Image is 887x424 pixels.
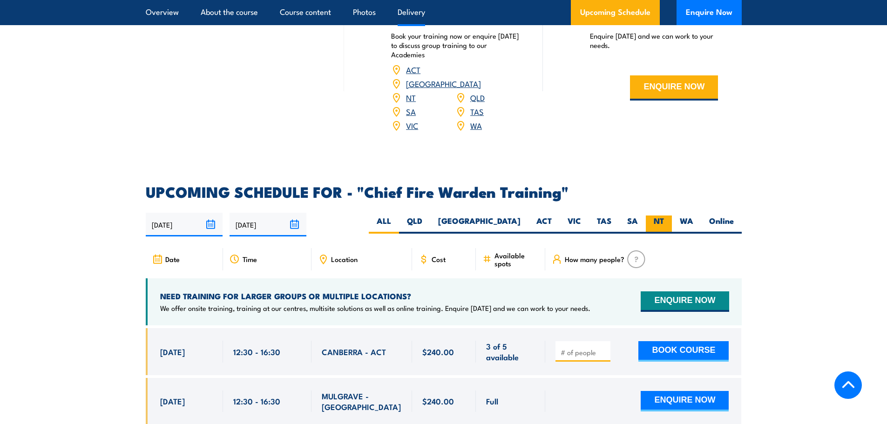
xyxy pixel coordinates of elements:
[406,64,420,75] a: ACT
[470,120,482,131] a: WA
[406,78,481,89] a: [GEOGRAPHIC_DATA]
[391,31,520,59] p: Book your training now or enquire [DATE] to discuss group training to our Academies
[528,215,560,234] label: ACT
[630,75,718,101] button: ENQUIRE NOW
[230,213,306,236] input: To date
[672,215,701,234] label: WA
[369,215,399,234] label: ALL
[331,255,358,263] span: Location
[619,215,646,234] label: SA
[638,341,729,362] button: BOOK COURSE
[589,215,619,234] label: TAS
[406,120,418,131] a: VIC
[470,92,485,103] a: QLD
[146,213,223,236] input: From date
[233,346,280,357] span: 12:30 - 16:30
[406,92,416,103] a: NT
[430,215,528,234] label: [GEOGRAPHIC_DATA]
[590,31,718,50] p: Enquire [DATE] and we can work to your needs.
[233,396,280,406] span: 12:30 - 16:30
[146,185,742,198] h2: UPCOMING SCHEDULE FOR - "Chief Fire Warden Training"
[165,255,180,263] span: Date
[160,303,590,313] p: We offer onsite training, training at our centres, multisite solutions as well as online training...
[560,215,589,234] label: VIC
[565,255,624,263] span: How many people?
[486,396,498,406] span: Full
[422,396,454,406] span: $240.00
[470,106,484,117] a: TAS
[701,215,742,234] label: Online
[322,390,402,412] span: MULGRAVE - [GEOGRAPHIC_DATA]
[160,346,185,357] span: [DATE]
[422,346,454,357] span: $240.00
[486,341,535,363] span: 3 of 5 available
[641,291,729,312] button: ENQUIRE NOW
[399,215,430,234] label: QLD
[432,255,446,263] span: Cost
[322,346,386,357] span: CANBERRA - ACT
[243,255,257,263] span: Time
[160,291,590,301] h4: NEED TRAINING FOR LARGER GROUPS OR MULTIPLE LOCATIONS?
[406,106,416,117] a: SA
[561,348,607,357] input: # of people
[160,396,185,406] span: [DATE]
[646,215,672,234] label: NT
[641,391,729,411] button: ENQUIRE NOW
[494,251,539,267] span: Available spots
